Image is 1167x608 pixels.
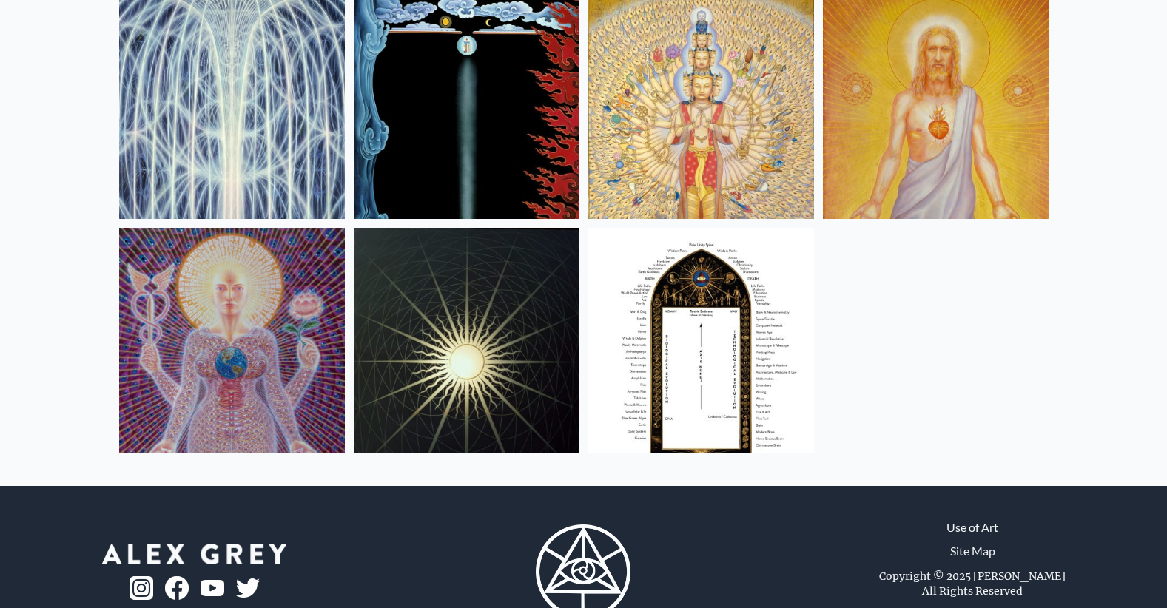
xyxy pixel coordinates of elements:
img: ig-logo.png [130,576,153,600]
a: Use of Art [946,519,998,536]
img: fb-logo.png [165,576,189,600]
div: All Rights Reserved [922,584,1023,598]
img: twitter-logo.png [236,578,260,598]
img: Sacred Mirrors Frame [588,228,814,453]
a: Site Map [950,542,995,560]
img: youtube-logo.png [201,580,224,597]
div: Copyright © 2025 [PERSON_NAME] [879,569,1066,584]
